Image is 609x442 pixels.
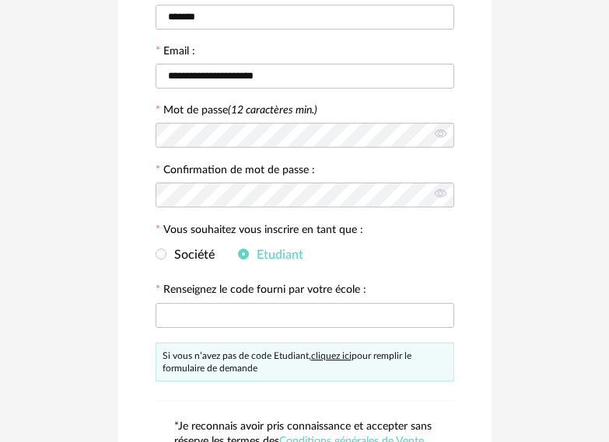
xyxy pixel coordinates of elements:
[228,105,317,116] i: (12 caractères min.)
[156,165,315,179] label: Confirmation de mot de passe :
[156,46,195,60] label: Email :
[166,249,215,261] span: Société
[249,249,303,261] span: Etudiant
[156,284,366,298] label: Renseignez le code fourni par votre école :
[163,105,317,116] label: Mot de passe
[311,351,352,360] a: cliquez ici
[156,343,454,381] div: Si vous n’avez pas de code Etudiant, pour remplir le formulaire de demande
[156,224,363,238] label: Vous souhaitez vous inscrire en tant que :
